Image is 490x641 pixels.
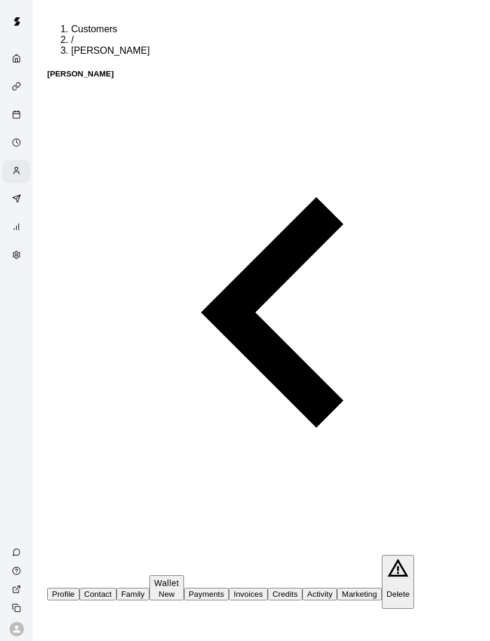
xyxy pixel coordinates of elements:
button: Invoices [229,588,268,600]
button: Payments [184,588,229,600]
button: Contact [79,588,117,600]
span: [PERSON_NAME] [71,45,150,56]
a: Customers [71,24,117,34]
button: Profile [47,588,79,600]
button: Activity [302,588,337,600]
div: Copy public page link [2,599,33,617]
button: Credits [268,588,302,600]
span: New [159,590,175,599]
button: Marketing [337,588,382,600]
a: Contact Us [2,543,33,562]
button: Family [117,588,149,600]
a: View public page [2,580,33,599]
p: Wallet [154,577,179,590]
a: Visit help center [2,562,33,580]
p: Delete [387,590,410,599]
img: Swift logo [5,10,29,33]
